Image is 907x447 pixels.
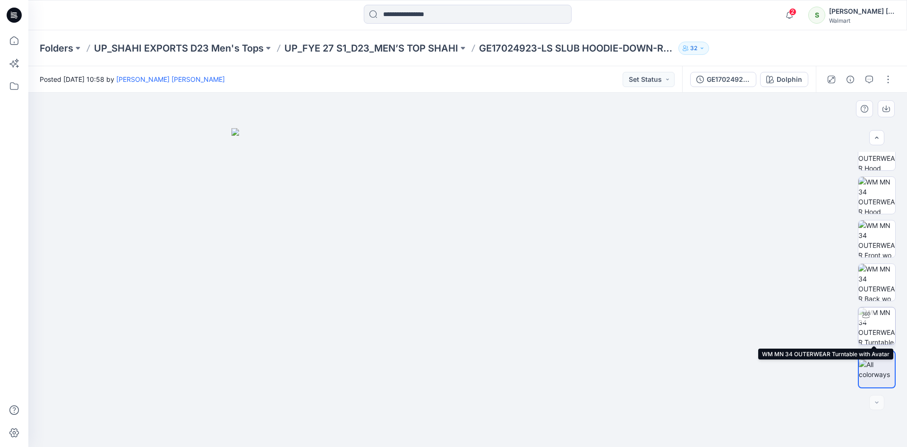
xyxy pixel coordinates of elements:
p: GE17024923-LS SLUB HOODIE-DOWN-REG [479,42,675,55]
span: 2 [789,8,796,16]
a: UP_SHAHI EXPORTS D23 Men's Tops [94,42,264,55]
button: Details [843,72,858,87]
div: [PERSON_NAME] ​[PERSON_NAME] [829,6,895,17]
p: 32 [690,43,697,53]
div: GE17024923-LS SLUB HOODIE-DOWN-REG [707,74,750,85]
div: Dolphin [777,74,802,85]
div: Walmart [829,17,895,24]
button: GE17024923-LS SLUB HOODIE-DOWN-REG [690,72,756,87]
div: S​ [808,7,825,24]
a: Folders [40,42,73,55]
img: WM MN 34 OUTERWEAR Hood Side 2 [858,177,895,214]
img: WM MN 34 OUTERWEAR Front wo Avatar [858,220,895,257]
img: All colorways [859,359,895,379]
a: UP_FYE 27 S1_D23_MEN’S TOP SHAHI [284,42,458,55]
button: Dolphin [760,72,808,87]
span: Posted [DATE] 10:58 by [40,74,225,84]
a: [PERSON_NAME] ​[PERSON_NAME] [116,75,225,83]
img: WM MN 34 OUTERWEAR Back wo Avatar [858,264,895,301]
button: 32 [678,42,709,55]
img: WM MN 34 OUTERWEAR Hood Side 1 [858,133,895,170]
img: WM MN 34 OUTERWEAR Turntable with Avatar [858,307,895,344]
